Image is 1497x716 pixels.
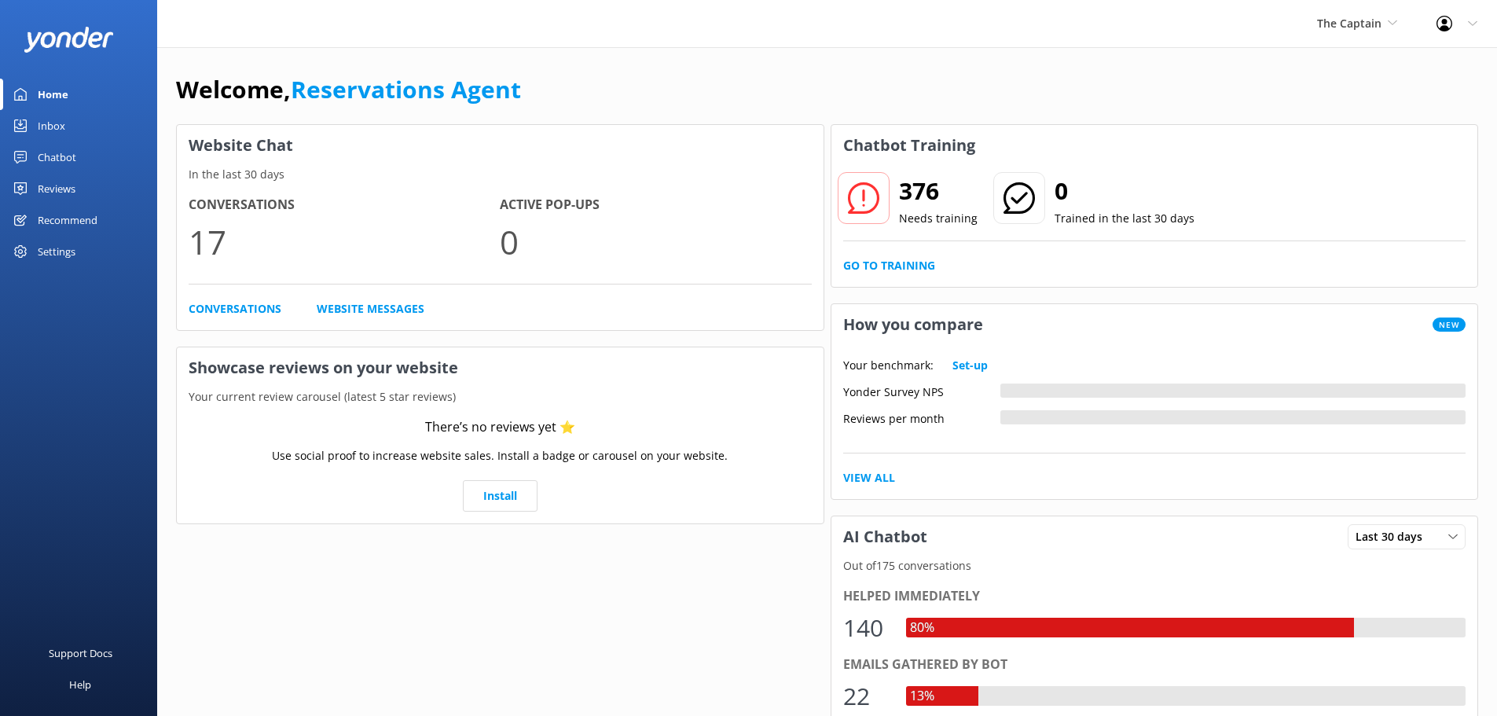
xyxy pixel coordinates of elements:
img: yonder-white-logo.png [24,27,114,53]
h1: Welcome, [176,71,521,108]
a: Go to Training [843,257,935,274]
div: Reviews per month [843,410,1000,424]
h3: Website Chat [177,125,824,166]
p: Out of 175 conversations [831,557,1478,575]
h2: 0 [1055,172,1194,210]
a: Install [463,480,538,512]
p: Your current review carousel (latest 5 star reviews) [177,388,824,406]
div: 140 [843,609,890,647]
h3: How you compare [831,304,995,345]
h3: Showcase reviews on your website [177,347,824,388]
a: View All [843,469,895,487]
div: 13% [906,686,938,707]
span: The Captain [1317,16,1381,31]
p: 0 [500,215,811,268]
h4: Active Pop-ups [500,195,811,215]
p: In the last 30 days [177,166,824,183]
div: Emails gathered by bot [843,655,1466,675]
div: Inbox [38,110,65,141]
span: Last 30 days [1356,528,1432,545]
a: Set-up [952,357,988,374]
h2: 376 [899,172,978,210]
div: Yonder Survey NPS [843,384,1000,398]
div: Helped immediately [843,586,1466,607]
div: There’s no reviews yet ⭐ [425,417,575,438]
h3: Chatbot Training [831,125,987,166]
div: Help [69,669,91,700]
a: Conversations [189,300,281,318]
div: Reviews [38,173,75,204]
div: Recommend [38,204,97,236]
p: Trained in the last 30 days [1055,210,1194,227]
div: Settings [38,236,75,267]
p: Use social proof to increase website sales. Install a badge or carousel on your website. [272,447,728,464]
h4: Conversations [189,195,500,215]
p: Needs training [899,210,978,227]
span: New [1433,318,1466,332]
a: Website Messages [317,300,424,318]
div: Chatbot [38,141,76,173]
a: Reservations Agent [291,73,521,105]
div: 22 [843,677,890,715]
h3: AI Chatbot [831,516,939,557]
p: Your benchmark: [843,357,934,374]
div: Home [38,79,68,110]
div: 80% [906,618,938,638]
div: Support Docs [49,637,112,669]
p: 17 [189,215,500,268]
